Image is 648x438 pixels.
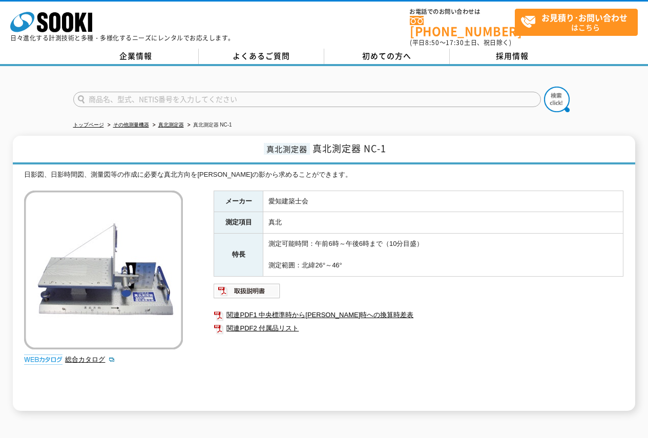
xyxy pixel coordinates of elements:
[185,120,232,131] li: 真北測定器 NC-1
[410,38,511,47] span: (平日 ～ 土日、祝日除く)
[73,49,199,64] a: 企業情報
[214,308,623,322] a: 関連PDF1 中央標準時から[PERSON_NAME]時への換算時差表
[24,354,62,365] img: webカタログ
[410,9,515,15] span: お電話でのお問い合わせは
[263,212,623,234] td: 真北
[263,234,623,276] td: 測定可能時間：午前6時～午後6時まで（10分目盛） 測定範囲：北緯26°～46°
[541,11,628,24] strong: お見積り･お問い合わせ
[24,170,623,180] div: 日影図、日影時間図、測量図等の作成に必要な真北方向を[PERSON_NAME]の影から求めることができます。
[450,49,575,64] a: 採用情報
[113,122,149,128] a: その他測量機器
[446,38,464,47] span: 17:30
[10,35,235,41] p: 日々進化する計測技術と多種・多様化するニーズにレンタルでお応えします。
[214,289,281,297] a: 取扱説明書
[214,212,263,234] th: 測定項目
[515,9,638,36] a: お見積り･お問い合わせはこちら
[263,191,623,212] td: 愛知建築士会
[520,9,637,35] span: はこちら
[158,122,184,128] a: 真北測定器
[214,283,281,299] img: 取扱説明書
[65,356,115,363] a: 総合カタログ
[214,234,263,276] th: 特長
[324,49,450,64] a: 初めての方へ
[544,87,570,112] img: btn_search.png
[24,191,183,349] img: 真北測定器 NC-1
[73,92,541,107] input: 商品名、型式、NETIS番号を入力してください
[410,16,515,37] a: [PHONE_NUMBER]
[214,322,623,335] a: 関連PDF2 付属品リスト
[264,143,310,155] span: 真北測定器
[362,50,411,61] span: 初めての方へ
[312,141,386,155] span: 真北測定器 NC-1
[214,191,263,212] th: メーカー
[199,49,324,64] a: よくあるご質問
[425,38,440,47] span: 8:50
[73,122,104,128] a: トップページ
